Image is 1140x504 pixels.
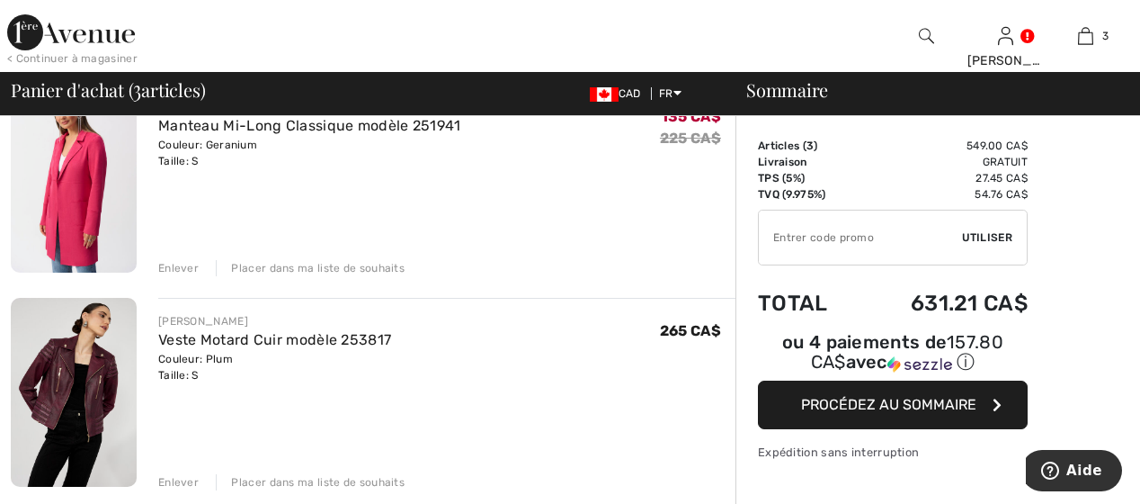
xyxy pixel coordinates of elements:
a: 3 [1046,25,1125,47]
td: 54.76 CA$ [859,186,1028,202]
img: Mes infos [998,25,1013,47]
td: Articles ( ) [758,138,859,154]
div: Sommaire [725,81,1129,99]
img: Manteau Mi-Long Classique modèle 251941 [11,84,137,273]
td: 549.00 CA$ [859,138,1028,154]
span: Procédez au sommaire [801,396,976,413]
span: 3 [133,76,141,100]
td: 27.45 CA$ [859,170,1028,186]
img: 1ère Avenue [7,14,135,50]
td: Livraison [758,154,859,170]
span: 135 CA$ [661,108,721,125]
span: 3 [1102,28,1109,44]
span: 265 CA$ [660,322,721,339]
td: Gratuit [859,154,1028,170]
td: Total [758,273,859,334]
div: [PERSON_NAME] [158,313,391,329]
s: 225 CA$ [660,130,721,147]
span: 3 [806,139,814,152]
td: TPS (5%) [758,170,859,186]
iframe: Ouvre un widget dans lequel vous pouvez trouver plus d’informations [1026,450,1122,495]
div: Enlever [158,474,199,490]
td: 631.21 CA$ [859,273,1028,334]
img: Mon panier [1078,25,1093,47]
button: Procédez au sommaire [758,381,1028,429]
div: Placer dans ma liste de souhaits [216,474,405,490]
span: Utiliser [962,229,1012,246]
img: Canadian Dollar [590,87,619,102]
div: Expédition sans interruption [758,444,1028,461]
span: 157.80 CA$ [811,331,1003,373]
span: FR [659,87,681,100]
span: Panier d'achat ( articles) [11,81,205,99]
img: Veste Motard Cuir modèle 253817 [11,298,137,487]
img: recherche [919,25,934,47]
input: Code promo [759,211,962,265]
div: Couleur: Geranium Taille: S [158,137,461,169]
div: Couleur: Plum Taille: S [158,351,391,383]
img: Sezzle [887,356,952,373]
div: Enlever [158,260,199,276]
div: ou 4 paiements de157.80 CA$avecSezzle Cliquez pour en savoir plus sur Sezzle [758,334,1028,381]
span: CAD [590,87,648,100]
a: Veste Motard Cuir modèle 253817 [158,331,391,348]
div: < Continuer à magasiner [7,50,138,67]
div: ou 4 paiements de avec [758,334,1028,374]
td: TVQ (9.975%) [758,186,859,202]
div: [PERSON_NAME] [967,51,1046,70]
a: Se connecter [998,27,1013,44]
div: Placer dans ma liste de souhaits [216,260,405,276]
a: Manteau Mi-Long Classique modèle 251941 [158,117,461,134]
